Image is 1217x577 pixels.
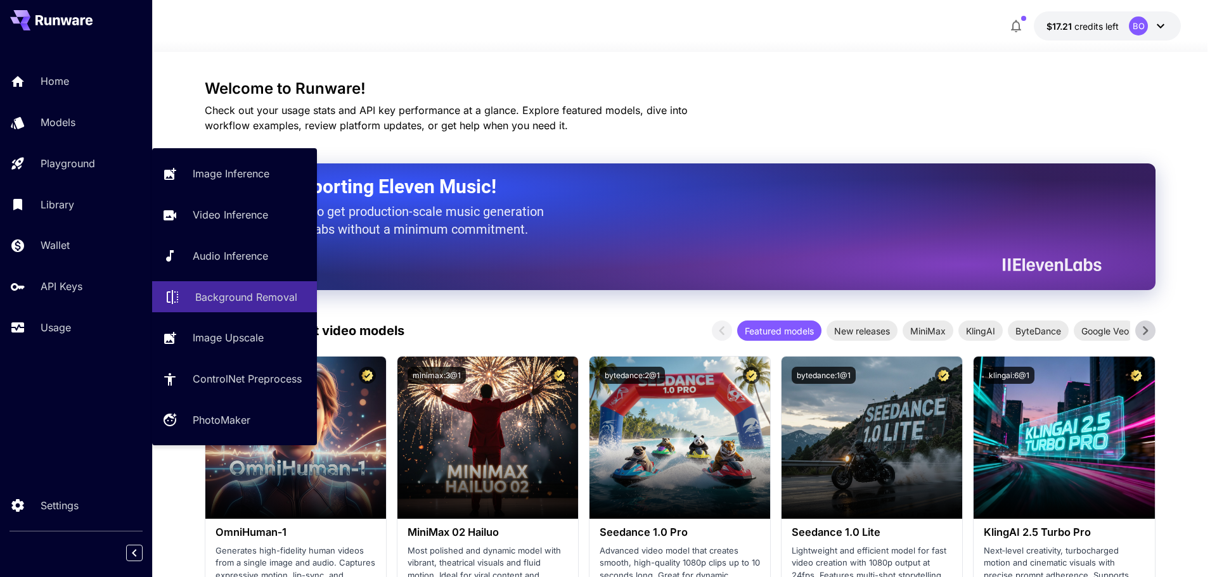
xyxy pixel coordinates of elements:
div: BO [1129,16,1148,35]
div: Collapse sidebar [136,542,152,564]
span: ByteDance [1008,324,1069,338]
p: Library [41,197,74,212]
h2: Now Supporting Eleven Music! [236,175,1092,199]
p: Audio Inference [193,248,268,263]
a: Background Removal [152,281,317,312]
h3: KlingAI 2.5 Turbo Pro [984,526,1144,538]
span: Check out your usage stats and API key performance at a glance. Explore featured models, dive int... [205,104,688,132]
button: Certified Model – Vetted for best performance and includes a commercial license. [935,367,952,384]
img: alt [397,357,578,519]
p: ControlNet Preprocess [193,371,302,386]
img: alt [782,357,962,519]
button: Collapse sidebar [126,545,143,561]
p: Wallet [41,238,70,253]
a: ControlNet Preprocess [152,364,317,395]
a: Image Inference [152,158,317,189]
button: klingai:6@1 [984,367,1034,384]
p: Image Upscale [193,330,264,345]
h3: OmniHuman‑1 [216,526,376,538]
button: bytedance:1@1 [792,367,856,384]
p: The only way to get production-scale music generation from Eleven Labs without a minimum commitment. [236,203,553,238]
div: $17.20726 [1046,20,1119,33]
span: Featured models [737,324,821,338]
button: minimax:3@1 [408,367,466,384]
p: Settings [41,498,79,513]
p: Video Inference [193,207,268,222]
button: Certified Model – Vetted for best performance and includes a commercial license. [551,367,568,384]
span: KlingAI [958,324,1003,338]
span: Google Veo [1074,324,1137,338]
p: Models [41,115,75,130]
span: New releases [827,324,898,338]
button: Certified Model – Vetted for best performance and includes a commercial license. [1128,367,1145,384]
h3: Welcome to Runware! [205,80,1156,98]
a: PhotoMaker [152,405,317,436]
p: PhotoMaker [193,412,250,428]
p: Playground [41,156,95,171]
button: Certified Model – Vetted for best performance and includes a commercial license. [743,367,760,384]
p: Background Removal [195,289,297,305]
img: alt [974,357,1154,519]
button: Certified Model – Vetted for best performance and includes a commercial license. [359,367,376,384]
button: bytedance:2@1 [600,367,665,384]
p: Image Inference [193,166,269,181]
a: Video Inference [152,200,317,231]
p: Home [41,73,69,89]
button: $17.20726 [1034,11,1181,41]
p: API Keys [41,279,82,294]
a: Audio Inference [152,241,317,272]
img: alt [589,357,770,519]
p: Usage [41,320,71,335]
h3: MiniMax 02 Hailuo [408,526,568,538]
a: Image Upscale [152,322,317,353]
span: MiniMax [903,324,953,338]
h3: Seedance 1.0 Lite [792,526,952,538]
span: $17.21 [1046,21,1074,32]
span: credits left [1074,21,1119,32]
h3: Seedance 1.0 Pro [600,526,760,538]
